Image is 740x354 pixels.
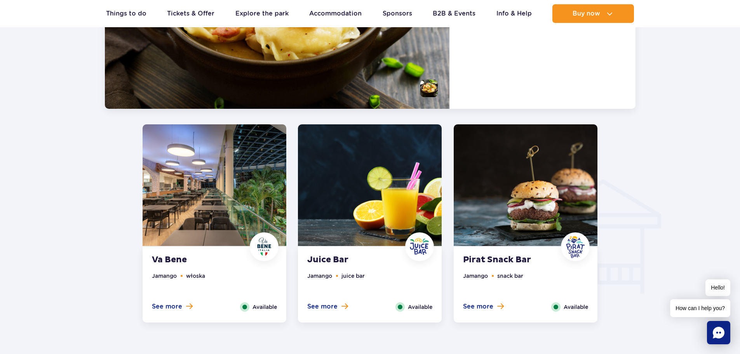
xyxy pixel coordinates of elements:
a: Tickets & Offer [167,4,214,23]
strong: Va Bene [152,255,246,265]
a: Info & Help [496,4,532,23]
button: See more [152,302,193,311]
span: How can I help you? [670,299,730,317]
img: Juice Bar [298,124,442,246]
span: Available [408,303,432,311]
img: Va Bene [143,124,286,246]
span: Hello! [705,279,730,296]
img: Pirat Snack Bar [454,124,597,246]
img: Va Bene [252,235,276,258]
strong: Juice Bar [307,255,401,265]
span: Available [564,303,588,311]
li: Jamango [152,272,177,280]
span: Buy now [573,10,600,17]
li: włoska [186,272,205,280]
img: Pirat Snack Bar [564,235,587,258]
img: Juice Bar [408,235,431,258]
span: See more [463,302,493,311]
a: Accommodation [309,4,362,23]
button: See more [307,302,348,311]
li: Jamango [463,272,488,280]
a: B2B & Events [433,4,475,23]
a: Sponsors [383,4,412,23]
a: Things to do [106,4,146,23]
span: Available [252,303,277,311]
li: juice bar [341,272,365,280]
li: Jamango [307,272,332,280]
button: Buy now [552,4,634,23]
li: snack bar [497,272,523,280]
span: See more [307,302,338,311]
strong: Pirat Snack Bar [463,255,557,265]
a: Explore the park [235,4,289,23]
button: See more [463,302,504,311]
div: Chat [707,321,730,344]
span: See more [152,302,182,311]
